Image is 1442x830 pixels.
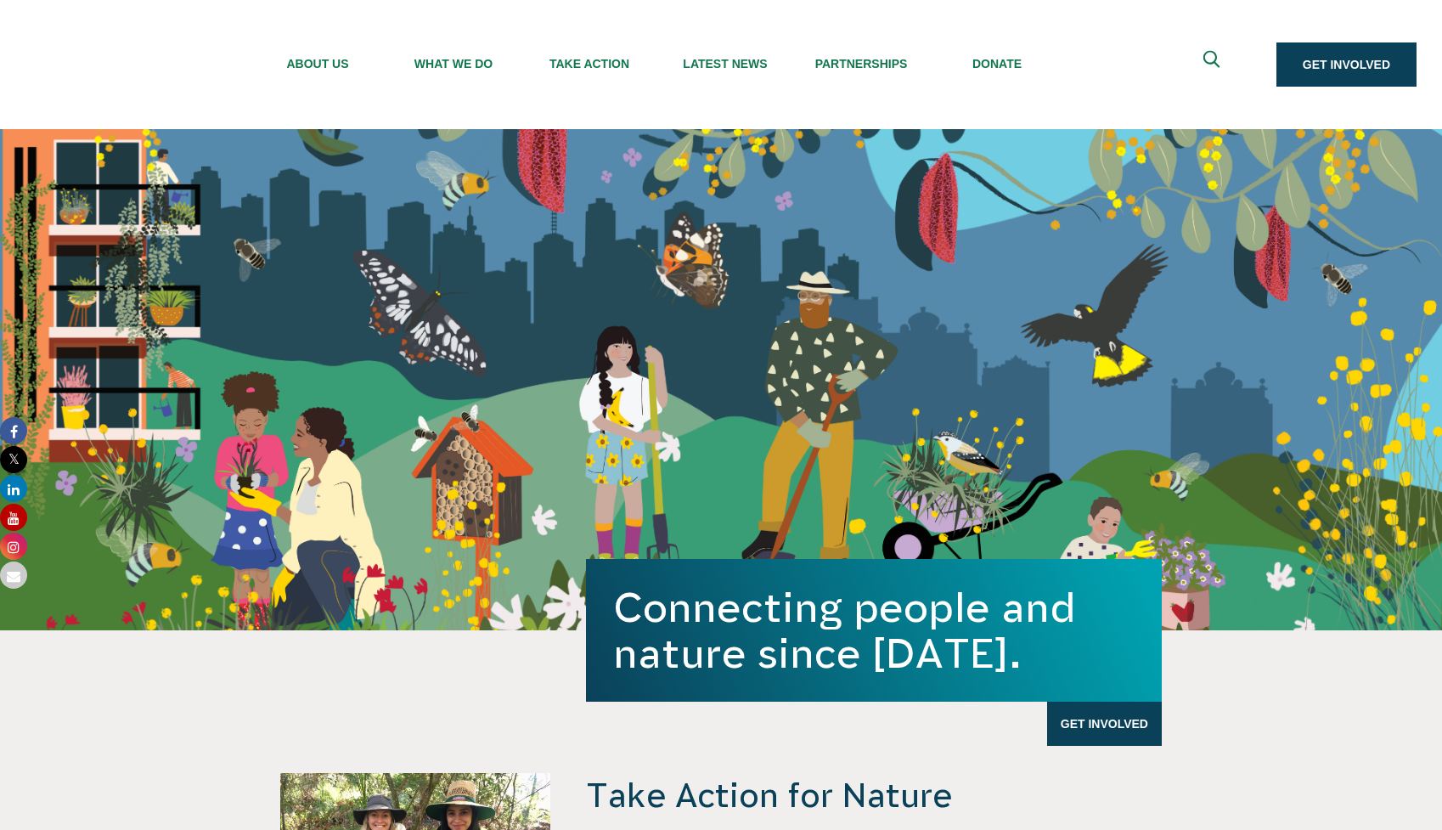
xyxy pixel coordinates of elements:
a: Get Involved [1276,42,1417,87]
li: What We Do [386,14,521,115]
li: Take Action [521,14,657,115]
span: Partnerships [793,57,929,71]
span: Expand search box [1203,51,1224,79]
span: What We Do [386,57,521,71]
span: Latest News [657,57,793,71]
a: Get Involved [1047,702,1162,746]
h4: Take Action for Nature [586,773,1162,817]
span: Donate [929,57,1065,71]
h1: Connecting people and nature since [DATE]. [613,584,1135,676]
button: Expand search box Close search box [1193,44,1234,85]
li: About Us [250,14,386,115]
span: About Us [250,57,386,71]
span: Take Action [521,57,657,71]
